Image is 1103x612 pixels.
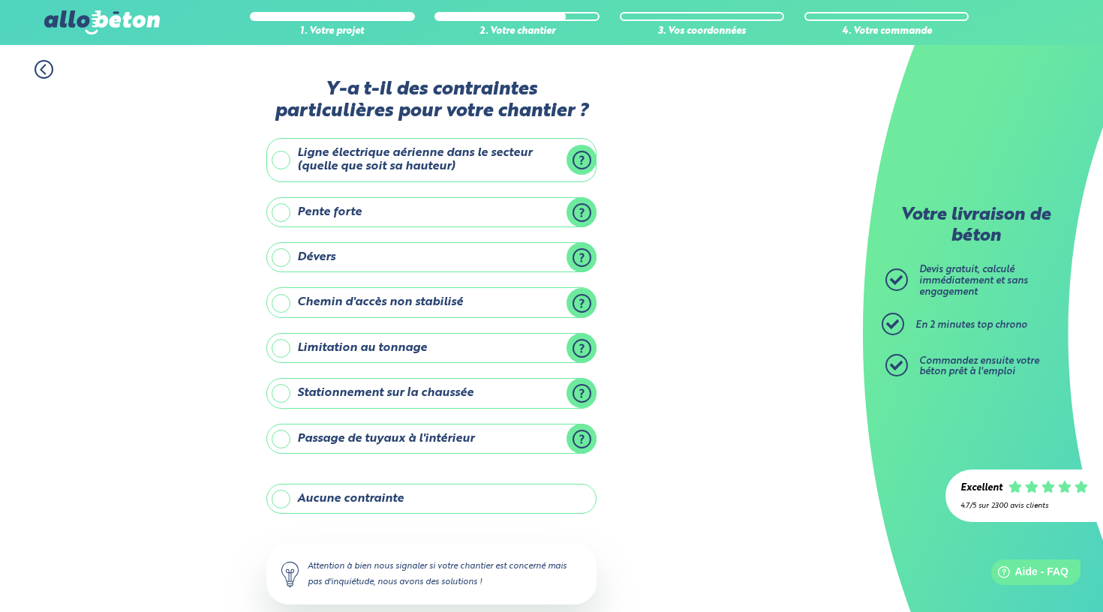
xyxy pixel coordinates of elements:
[266,79,597,123] label: Y-a t-il des contraintes particulières pour votre chantier ?
[44,10,160,34] img: allobéton
[266,138,597,182] label: Ligne électrique aérienne dans le secteur (quelle que soit sa hauteur)
[804,26,969,37] div: 4. Votre commande
[266,424,597,454] label: Passage de tuyaux à l'intérieur
[434,26,600,37] div: 2. Votre chantier
[266,197,597,227] label: Pente forte
[250,26,415,37] div: 1. Votre projet
[266,544,597,604] div: Attention à bien nous signaler si votre chantier est concerné mais pas d'inquiétude, nous avons d...
[266,333,597,363] label: Limitation au tonnage
[266,378,597,408] label: Stationnement sur la chaussée
[969,553,1086,595] iframe: Help widget launcher
[620,26,785,37] div: 3. Vos coordonnées
[266,287,597,317] label: Chemin d'accès non stabilisé
[266,484,597,514] label: Aucune contrainte
[266,242,597,272] label: Dévers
